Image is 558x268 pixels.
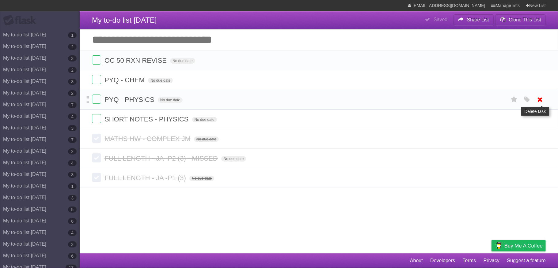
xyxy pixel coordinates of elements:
span: No due date [192,117,217,122]
span: FULL LENGTH - JA -P1 (3) [104,174,188,182]
span: Buy me a coffee [504,240,543,251]
div: Flask [3,15,40,26]
b: 2 [68,148,77,154]
b: 2 [68,67,77,73]
span: MATHS HW - COMPLEX JM [104,135,192,143]
b: 1 [68,32,77,38]
b: 3 [68,195,77,201]
img: Buy me a coffee [495,240,503,251]
b: 2 [68,44,77,50]
a: Terms [463,255,476,266]
b: Share List [467,17,489,22]
b: 7 [68,137,77,143]
b: 1 [68,183,77,189]
span: No due date [170,58,195,64]
b: Clone This List [509,17,541,22]
label: Done [92,55,101,65]
label: Star task [508,95,520,105]
a: Privacy [484,255,499,266]
b: 6 [68,253,77,259]
b: Saved [434,17,447,22]
span: PYQ - CHEM [104,76,146,84]
span: No due date [194,136,219,142]
b: 3 [68,241,77,248]
a: Suggest a feature [507,255,546,266]
span: No due date [221,156,246,162]
b: 3 [68,172,77,178]
button: Share List [454,14,494,25]
b: 6 [68,218,77,224]
span: No due date [158,97,183,103]
b: 4 [68,230,77,236]
span: PYQ - PHYSICS [104,96,156,103]
b: 4 [68,160,77,166]
span: OC 50 RXN REVISE [104,57,168,64]
span: FULL LENGTH - JA -P2 (3) - MISSED [104,154,219,162]
b: 4 [68,114,77,120]
a: Buy me a coffee [492,240,546,251]
b: 7 [68,102,77,108]
a: Developers [430,255,455,266]
label: Done [92,153,101,162]
button: Clone This List [495,14,546,25]
b: 5 [68,207,77,213]
span: My to-do list [DATE] [92,16,157,24]
label: Done [92,75,101,84]
b: 3 [68,79,77,85]
b: 3 [68,125,77,131]
span: SHORT NOTES - PHYSICS [104,115,190,123]
label: Done [92,95,101,104]
b: 2 [68,90,77,96]
span: No due date [148,78,173,83]
label: Done [92,134,101,143]
label: Done [92,114,101,123]
span: No due date [189,176,214,181]
a: About [410,255,423,266]
label: Done [92,173,101,182]
b: 3 [68,55,77,61]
